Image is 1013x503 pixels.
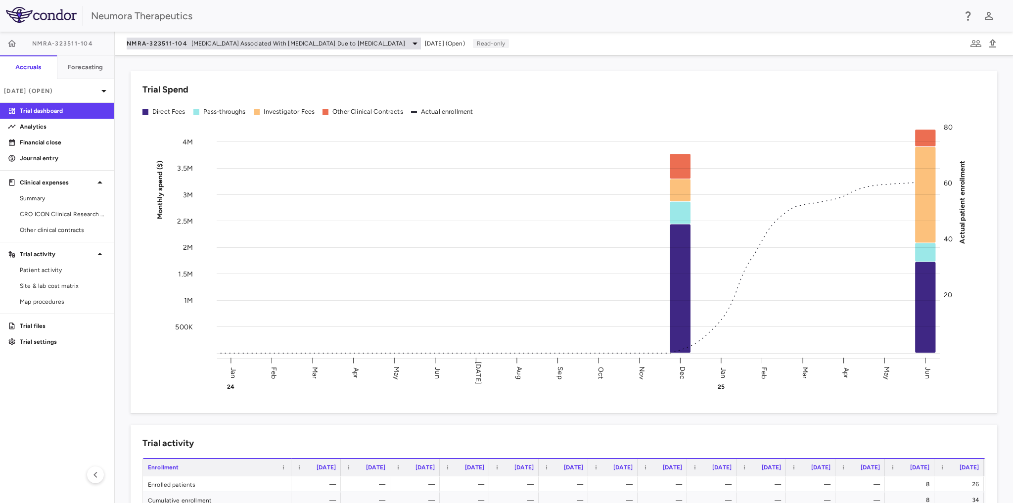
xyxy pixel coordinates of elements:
text: Jan [719,367,728,378]
span: [DATE] [465,464,484,471]
tspan: 20 [944,291,952,299]
text: Jun [923,367,932,378]
div: Direct Fees [152,107,185,116]
span: [DATE] [564,464,583,471]
tspan: 60 [944,179,952,187]
text: 25 [718,383,725,390]
div: — [350,476,385,492]
span: [DATE] [663,464,682,471]
span: [DATE] [712,464,732,471]
span: Patient activity [20,266,106,274]
p: Financial close [20,138,106,147]
text: [DATE] [474,362,482,384]
text: Dec [678,366,687,379]
p: Clinical expenses [20,178,94,187]
text: Apr [352,367,360,378]
div: — [646,476,682,492]
text: Jan [229,367,237,378]
tspan: Monthly spend ($) [156,160,164,219]
span: [DATE] [366,464,385,471]
div: — [844,476,880,492]
span: CRO ICON Clinical Research Limited [20,210,106,219]
tspan: 2.5M [177,217,193,225]
div: Actual enrollment [421,107,473,116]
p: Trial files [20,321,106,330]
span: Site & lab cost matrix [20,281,106,290]
text: Jun [433,367,442,378]
tspan: 2M [183,243,193,252]
div: — [399,476,435,492]
h6: Trial activity [142,437,194,450]
div: Pass-throughs [203,107,246,116]
span: Summary [20,194,106,203]
img: logo-full-SnFGN8VE.png [6,7,77,23]
div: Investigator Fees [264,107,315,116]
text: Nov [638,366,646,379]
span: [DATE] [960,464,979,471]
div: — [696,476,732,492]
div: — [498,476,534,492]
h6: Accruals [15,63,41,72]
span: [DATE] [910,464,929,471]
text: 24 [227,383,234,390]
div: Other Clinical Contracts [332,107,403,116]
div: — [449,476,484,492]
div: — [745,476,781,492]
span: [MEDICAL_DATA] Associated With [MEDICAL_DATA] Due to [MEDICAL_DATA] [191,39,405,48]
tspan: 3M [183,190,193,199]
text: Oct [597,366,605,378]
span: Enrollment [148,464,179,471]
text: May [392,366,401,379]
div: Neumora Therapeutics [91,8,956,23]
text: Sep [556,366,564,379]
h6: Forecasting [68,63,103,72]
span: [DATE] [514,464,534,471]
text: Mar [801,366,809,378]
tspan: Actual patient enrollment [958,160,967,243]
p: Analytics [20,122,106,131]
text: Aug [515,366,523,379]
span: [DATE] (Open) [425,39,465,48]
tspan: 1.5M [178,270,193,278]
p: Journal entry [20,154,106,163]
div: — [795,476,830,492]
span: [DATE] [613,464,633,471]
span: NMRA-323511-104 [32,40,93,47]
p: Read-only [473,39,509,48]
tspan: 500K [175,322,193,331]
span: NMRA-323511-104 [127,40,187,47]
div: 26 [943,476,979,492]
h6: Trial Spend [142,83,188,96]
text: Mar [311,366,319,378]
span: Map procedures [20,297,106,306]
div: Enrolled patients [143,476,291,492]
span: [DATE] [811,464,830,471]
span: [DATE] [861,464,880,471]
text: Feb [760,366,768,378]
div: — [597,476,633,492]
div: — [548,476,583,492]
text: May [882,366,891,379]
p: Trial dashboard [20,106,106,115]
tspan: 80 [944,123,953,132]
text: Apr [842,367,850,378]
span: Other clinical contracts [20,226,106,234]
span: [DATE] [762,464,781,471]
div: — [300,476,336,492]
span: [DATE] [415,464,435,471]
tspan: 4M [183,137,193,146]
p: Trial activity [20,250,94,259]
span: [DATE] [317,464,336,471]
text: Feb [270,366,278,378]
div: 8 [894,476,929,492]
p: [DATE] (Open) [4,87,98,95]
tspan: 40 [944,235,953,243]
tspan: 1M [184,296,193,305]
tspan: 3.5M [177,164,193,173]
p: Trial settings [20,337,106,346]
